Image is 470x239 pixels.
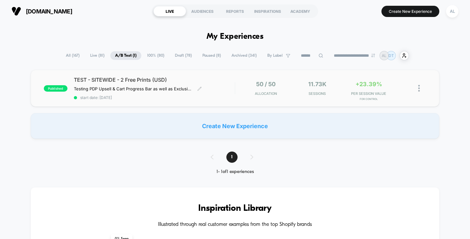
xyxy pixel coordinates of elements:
[142,51,169,60] span: 100% ( 80 )
[50,222,420,228] h4: Illustrated through real customer examples from the top Shopify brands
[198,51,226,60] span: Paused ( 8 )
[153,6,186,16] div: LIVE
[345,91,393,96] span: PER SESSION VALUE
[170,51,197,60] span: Draft ( 78 )
[74,77,235,83] span: TEST - SITEWIDE - 2 Free Prints (USD)
[308,81,326,87] span: 11.73k
[74,86,192,91] span: Testing PDP Upsell & Cart Progress Bar as well as Exclusive Free Prints in the Cart
[418,85,420,92] img: close
[61,51,84,60] span: All ( 167 )
[226,152,238,163] span: 1
[267,53,283,58] span: By Label
[26,8,72,15] span: [DOMAIN_NAME]
[110,51,141,60] span: A/B Test ( 1 )
[186,6,219,16] div: AUDIENCES
[204,169,266,175] div: 1 - 1 of 1 experiences
[284,6,317,16] div: ACADEMY
[44,85,67,92] span: published
[371,54,375,57] img: end
[207,32,264,41] h1: My Experiences
[356,81,382,87] span: +23.39%
[256,81,276,87] span: 50 / 50
[219,6,251,16] div: REPORTS
[446,5,458,18] div: AL
[50,203,420,214] h3: Inspiration Library
[31,113,440,139] div: Create New Experience
[74,95,235,100] span: start date: [DATE]
[382,53,387,58] p: AL
[10,6,74,16] button: [DOMAIN_NAME]
[345,97,393,101] span: for Control
[293,91,341,96] span: Sessions
[388,53,394,58] p: DT
[251,6,284,16] div: INSPIRATIONS
[255,91,277,96] span: Allocation
[444,5,460,18] button: AL
[12,6,21,16] img: Visually logo
[85,51,109,60] span: Live ( 81 )
[381,6,439,17] button: Create New Experience
[227,51,262,60] span: Archived ( 341 )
